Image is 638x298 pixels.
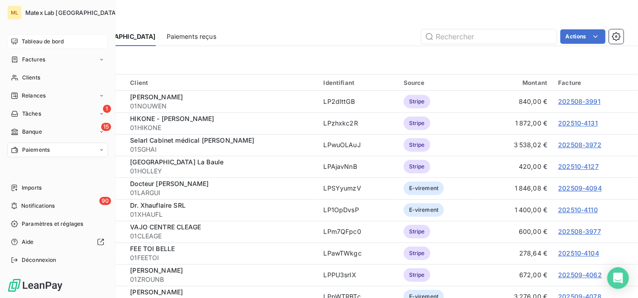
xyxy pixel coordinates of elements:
span: Stripe [404,268,430,282]
span: Relances [22,92,46,100]
span: Aide [22,238,34,246]
span: Matex Lab [GEOGRAPHIC_DATA] [25,9,118,16]
span: HIKONE - [PERSON_NAME] [130,115,214,122]
span: Tâches [22,110,41,118]
td: 672,00 € [478,264,553,286]
td: 840,00 € [478,91,553,112]
span: Tableau de bord [22,37,64,46]
td: 1 846,08 € [478,177,553,199]
a: Aide [7,235,108,249]
div: Source [404,79,473,86]
span: Paramètres et réglages [22,220,83,228]
span: Stripe [404,95,430,108]
a: 202508-3991 [558,98,601,105]
span: 15 [101,123,111,131]
span: 01SGHAI [130,145,312,154]
a: 202510-4131 [558,119,598,127]
span: FEE TOI BELLE [130,245,175,252]
td: 420,00 € [478,156,553,177]
div: Montant [484,79,547,86]
td: LPawTWkgc [318,242,398,264]
span: 01HOLLEY [130,167,312,176]
a: 202510-4110 [558,206,598,214]
img: Logo LeanPay [7,278,63,293]
span: Selarl Cabinet médical [PERSON_NAME] [130,136,254,144]
td: 1 872,00 € [478,112,553,134]
span: Factures [22,56,45,64]
span: 01NOUWEN [130,102,312,111]
td: LPPU3srIX [318,264,398,286]
span: 1 [103,105,111,113]
td: LP2dIttGB [318,91,398,112]
div: ML [7,5,22,20]
span: Stripe [404,247,430,260]
div: Open Intercom Messenger [607,267,629,289]
td: LPSYyumzV [318,177,398,199]
span: [GEOGRAPHIC_DATA] La Baule [130,158,224,166]
td: 600,00 € [478,221,553,242]
span: Notifications [21,202,55,210]
span: E-virement [404,182,444,195]
input: Rechercher [421,29,557,44]
span: Paiements [22,146,50,154]
td: LP1OpDvsP [318,199,398,221]
td: LPzhxkc2R [318,112,398,134]
span: VAJO CENTRE CLEAGE [130,223,201,231]
span: 01XHAUFL [130,210,312,219]
span: Stripe [404,116,430,130]
span: [PERSON_NAME] [130,266,183,274]
td: 3 538,02 € [478,134,553,156]
span: 01CLEAGE [130,232,312,241]
span: Déconnexion [22,256,56,264]
span: 01HIKONE [130,123,312,132]
a: 202508-3972 [558,141,601,149]
span: 01LARGUI [130,188,312,197]
span: Paiements reçus [167,32,216,41]
a: 202509-4062 [558,271,602,279]
span: Banque [22,128,42,136]
span: Stripe [404,160,430,173]
span: [PERSON_NAME] [130,288,183,296]
span: Stripe [404,225,430,238]
a: 202510-4104 [558,249,599,257]
a: 202508-3977 [558,228,601,235]
td: 1 400,00 € [478,199,553,221]
td: 278,64 € [478,242,553,264]
span: Docteur [PERSON_NAME] [130,180,209,187]
span: Clients [22,74,40,82]
span: 90 [99,197,111,205]
a: 202510-4127 [558,163,599,170]
button: Actions [560,29,605,44]
span: 01FEETOI [130,253,312,262]
span: Dr. Xhauflaire SRL [130,201,186,209]
a: 202509-4094 [558,184,602,192]
div: Facture [558,79,633,86]
span: E-virement [404,203,444,217]
span: Imports [22,184,42,192]
span: [PERSON_NAME] [130,93,183,101]
td: LPAjavNnB [318,156,398,177]
span: 01ZROUNB [130,275,312,284]
td: LPm7QFpc0 [318,221,398,242]
div: Identifiant [324,79,393,86]
div: Client [130,79,312,86]
span: Stripe [404,138,430,152]
td: LPwuOLAuJ [318,134,398,156]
